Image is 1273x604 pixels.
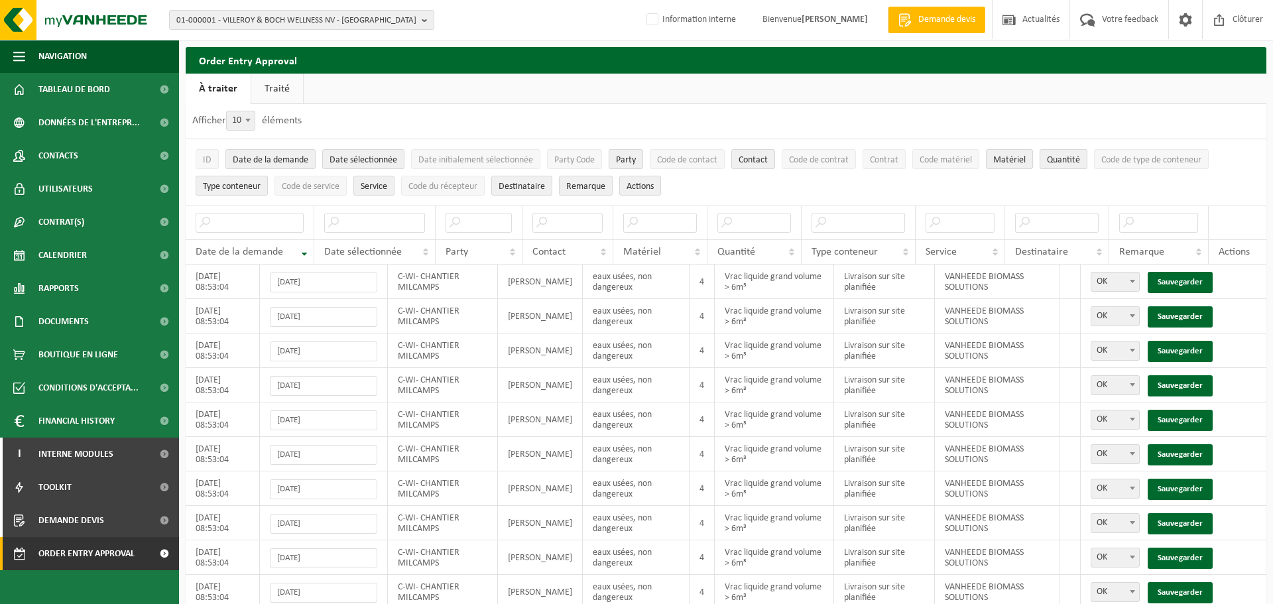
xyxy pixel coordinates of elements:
td: [DATE] 08:53:04 [186,437,260,471]
td: VANHEEDE BIOMASS SOLUTIONS [935,506,1060,540]
button: Code de serviceCode de service: Activate to sort [274,176,347,196]
td: [DATE] 08:53:04 [186,333,260,368]
span: Code de type de conteneur [1101,155,1201,165]
a: Sauvegarder [1148,548,1213,569]
span: Date de la demande [233,155,308,165]
h2: Order Entry Approval [186,47,1266,73]
button: ContactContact: Activate to sort [731,149,775,169]
button: Type conteneurType conteneur: Activate to sort [196,176,268,196]
button: MatérielMatériel: Activate to sort [986,149,1033,169]
span: Order entry approval [38,537,135,570]
td: Livraison sur site planifiée [834,402,935,437]
td: Vrac liquide grand volume > 6m³ [715,402,834,437]
td: Livraison sur site planifiée [834,506,935,540]
a: Sauvegarder [1148,306,1213,328]
button: Code du récepteurCode du récepteur: Activate to sort [401,176,485,196]
button: PartyParty: Activate to sort [609,149,643,169]
label: Afficher éléments [192,115,302,126]
td: eaux usées, non dangereux [583,368,690,402]
td: Vrac liquide grand volume > 6m³ [715,333,834,368]
td: Vrac liquide grand volume > 6m³ [715,506,834,540]
td: [PERSON_NAME] [498,540,583,575]
td: Livraison sur site planifiée [834,333,935,368]
span: Service [926,247,957,257]
span: Quantité [717,247,755,257]
td: [DATE] 08:53:04 [186,471,260,506]
span: Code du récepteur [408,182,477,192]
td: [DATE] 08:53:04 [186,299,260,333]
td: C-WI- CHANTIER MILCAMPS [388,333,498,368]
span: Toolkit [38,471,72,504]
td: eaux usées, non dangereux [583,402,690,437]
span: Remarque [566,182,605,192]
span: OK [1091,444,1140,464]
span: Code matériel [920,155,972,165]
span: OK [1091,410,1139,429]
span: 01-000001 - VILLEROY & BOCH WELLNESS NV - [GEOGRAPHIC_DATA] [176,11,416,30]
span: OK [1091,479,1140,499]
span: Financial History [38,404,115,438]
span: Demande devis [38,504,104,537]
button: QuantitéQuantité: Activate to sort [1040,149,1087,169]
span: OK [1091,272,1140,292]
td: [DATE] 08:53:04 [186,368,260,402]
td: C-WI- CHANTIER MILCAMPS [388,506,498,540]
td: eaux usées, non dangereux [583,299,690,333]
td: Livraison sur site planifiée [834,265,935,299]
td: [PERSON_NAME] [498,368,583,402]
td: C-WI- CHANTIER MILCAMPS [388,265,498,299]
td: [PERSON_NAME] [498,265,583,299]
span: OK [1091,445,1139,463]
td: eaux usées, non dangereux [583,437,690,471]
span: OK [1091,341,1139,360]
span: Destinataire [499,182,545,192]
span: OK [1091,583,1139,601]
td: C-WI- CHANTIER MILCAMPS [388,368,498,402]
span: Rapports [38,272,79,305]
button: Code de type de conteneurCode de type de conteneur: Activate to sort [1094,149,1209,169]
button: ServiceService: Activate to sort [353,176,394,196]
td: 4 [690,402,715,437]
td: C-WI- CHANTIER MILCAMPS [388,299,498,333]
span: Party Code [554,155,595,165]
a: Sauvegarder [1148,479,1213,500]
td: [DATE] 08:53:04 [186,506,260,540]
span: Quantité [1047,155,1080,165]
td: Livraison sur site planifiée [834,437,935,471]
td: Vrac liquide grand volume > 6m³ [715,265,834,299]
td: Vrac liquide grand volume > 6m³ [715,299,834,333]
td: [PERSON_NAME] [498,402,583,437]
span: OK [1091,514,1139,532]
td: 4 [690,265,715,299]
td: C-WI- CHANTIER MILCAMPS [388,471,498,506]
button: Code matérielCode matériel: Activate to sort [912,149,979,169]
span: Utilisateurs [38,172,93,206]
td: eaux usées, non dangereux [583,333,690,368]
td: [PERSON_NAME] [498,471,583,506]
td: VANHEEDE BIOMASS SOLUTIONS [935,471,1060,506]
span: 10 [226,111,255,131]
td: Vrac liquide grand volume > 6m³ [715,437,834,471]
td: C-WI- CHANTIER MILCAMPS [388,540,498,575]
span: OK [1091,479,1139,498]
td: [PERSON_NAME] [498,299,583,333]
span: Conditions d'accepta... [38,371,139,404]
button: RemarqueRemarque: Activate to sort [559,176,613,196]
span: Type conteneur [812,247,878,257]
span: OK [1091,341,1140,361]
td: eaux usées, non dangereux [583,471,690,506]
span: OK [1091,548,1139,567]
span: Contact [532,247,566,257]
button: 01-000001 - VILLEROY & BOCH WELLNESS NV - [GEOGRAPHIC_DATA] [169,10,434,30]
button: Date de la demandeDate de la demande: Activate to remove sorting [225,149,316,169]
td: 4 [690,506,715,540]
td: 4 [690,333,715,368]
button: Code de contactCode de contact: Activate to sort [650,149,725,169]
a: Sauvegarder [1148,513,1213,534]
td: Livraison sur site planifiée [834,471,935,506]
span: Remarque [1119,247,1164,257]
td: 4 [690,299,715,333]
td: Livraison sur site planifiée [834,540,935,575]
button: Code de contratCode de contrat: Activate to sort [782,149,856,169]
td: Vrac liquide grand volume > 6m³ [715,368,834,402]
